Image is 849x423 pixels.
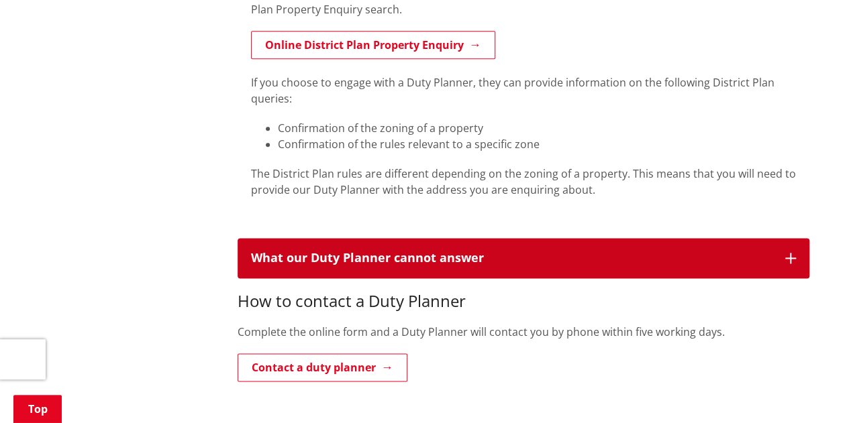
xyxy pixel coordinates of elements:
button: What our Duty Planner cannot answer [238,238,809,278]
li: Confirmation of the rules relevant to a specific zone [278,136,796,152]
p: The District Plan rules are different depending on the zoning of a property. This means that you ... [251,166,796,198]
li: Confirmation of the zoning of a property [278,120,796,136]
h3: How to contact a Duty Planner [238,292,809,311]
p: If you choose to engage with a Duty Planner, they can provide information on the following Distri... [251,74,796,107]
a: Contact a duty planner [238,353,407,381]
a: Top [13,395,62,423]
a: Online District Plan Property Enquiry [251,31,495,59]
p: Complete the online form and a Duty Planner will contact you by phone within five working days. [238,324,809,340]
iframe: Messenger Launcher [787,367,836,415]
div: What our Duty Planner cannot answer [251,251,772,265]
